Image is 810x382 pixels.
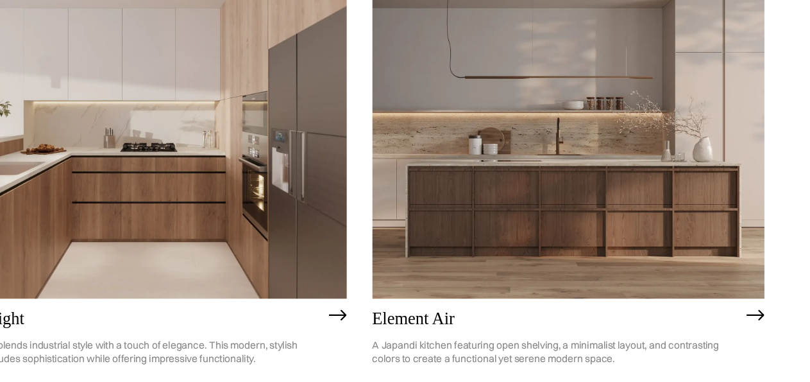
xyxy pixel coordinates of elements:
p: Loft Light blends industrial style with a touch of elegance. This modern, stylish interior exudes... [41,331,371,375]
div: menu [752,19,781,29]
h2: Loft Light [41,315,371,331]
p: A Japandi kitchen featuring open shelving, a minimalist layout, and contrasting colors to create ... [417,331,747,375]
a: home [376,15,434,32]
h2: Element Air [417,315,747,331]
div: menu [739,13,781,35]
